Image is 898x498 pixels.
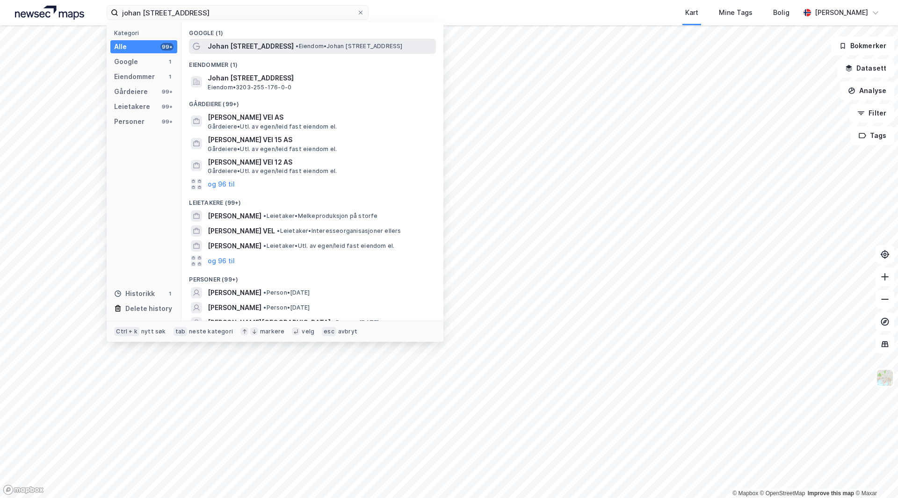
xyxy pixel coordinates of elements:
[208,145,337,153] span: Gårdeiere • Utl. av egen/leid fast eiendom el.
[851,453,898,498] iframe: Chat Widget
[263,289,266,296] span: •
[831,36,894,55] button: Bokmerker
[808,490,854,497] a: Improve this map
[181,93,443,110] div: Gårdeiere (99+)
[141,328,166,335] div: nytt søk
[263,242,394,250] span: Leietaker • Utl. av egen/leid fast eiendom el.
[208,157,432,168] span: [PERSON_NAME] VEI 12 AS
[114,288,155,299] div: Historikk
[263,304,266,311] span: •
[160,43,174,51] div: 99+
[277,227,280,234] span: •
[208,112,432,123] span: [PERSON_NAME] VEI AS
[181,268,443,285] div: Personer (99+)
[208,210,261,222] span: [PERSON_NAME]
[302,328,314,335] div: velg
[296,43,298,50] span: •
[338,328,357,335] div: avbryt
[166,58,174,65] div: 1
[160,88,174,95] div: 99+
[160,103,174,110] div: 99+
[114,41,127,52] div: Alle
[114,56,138,67] div: Google
[181,22,443,39] div: Google (1)
[263,212,266,219] span: •
[208,84,291,91] span: Eiendom • 3203-255-176-0-0
[277,227,401,235] span: Leietaker • Interesseorganisasjoner ellers
[837,59,894,78] button: Datasett
[114,327,139,336] div: Ctrl + k
[208,287,261,298] span: [PERSON_NAME]
[118,6,357,20] input: Søk på adresse, matrikkel, gårdeiere, leietakere eller personer
[114,86,148,97] div: Gårdeiere
[208,255,235,267] button: og 96 til
[732,490,758,497] a: Mapbox
[208,225,275,237] span: [PERSON_NAME] VEL
[160,118,174,125] div: 99+
[208,72,432,84] span: Johan [STREET_ADDRESS]
[719,7,753,18] div: Mine Tags
[333,319,335,326] span: •
[260,328,284,335] div: markere
[815,7,868,18] div: [PERSON_NAME]
[3,484,44,495] a: Mapbox homepage
[125,303,172,314] div: Delete history
[166,290,174,297] div: 1
[296,43,402,50] span: Eiendom • Johan [STREET_ADDRESS]
[208,317,331,328] span: [PERSON_NAME][GEOGRAPHIC_DATA]
[208,167,337,175] span: Gårdeiere • Utl. av egen/leid fast eiendom el.
[851,126,894,145] button: Tags
[181,192,443,209] div: Leietakere (99+)
[208,41,294,52] span: Johan [STREET_ADDRESS]
[840,81,894,100] button: Analyse
[114,101,150,112] div: Leietakere
[114,71,155,82] div: Eiendommer
[208,134,432,145] span: [PERSON_NAME] VEI 15 AS
[189,328,233,335] div: neste kategori
[849,104,894,123] button: Filter
[322,327,336,336] div: esc
[208,302,261,313] span: [PERSON_NAME]
[181,54,443,71] div: Eiendommer (1)
[174,327,188,336] div: tab
[760,490,805,497] a: OpenStreetMap
[166,73,174,80] div: 1
[208,240,261,252] span: [PERSON_NAME]
[685,7,698,18] div: Kart
[263,212,377,220] span: Leietaker • Melkeproduksjon på storfe
[333,319,379,326] span: Person • [DATE]
[208,123,337,130] span: Gårdeiere • Utl. av egen/leid fast eiendom el.
[114,116,145,127] div: Personer
[876,369,894,387] img: Z
[263,304,310,311] span: Person • [DATE]
[263,242,266,249] span: •
[263,289,310,296] span: Person • [DATE]
[208,179,235,190] button: og 96 til
[15,6,84,20] img: logo.a4113a55bc3d86da70a041830d287a7e.svg
[114,29,177,36] div: Kategori
[773,7,789,18] div: Bolig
